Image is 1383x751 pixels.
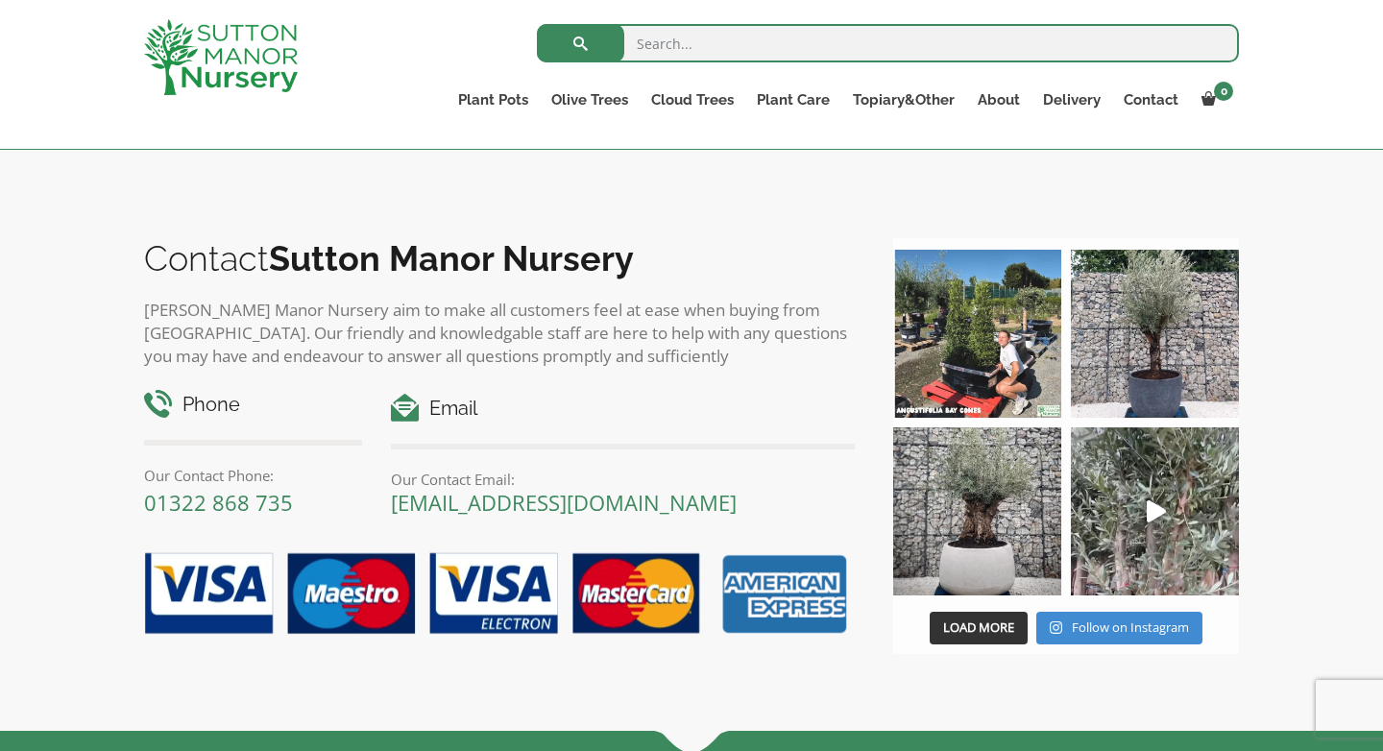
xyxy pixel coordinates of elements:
h2: Contact [144,238,855,279]
p: [PERSON_NAME] Manor Nursery aim to make all customers feel at ease when buying from [GEOGRAPHIC_D... [144,299,855,368]
img: New arrivals Monday morning of beautiful olive trees 🤩🤩 The weather is beautiful this summer, gre... [1071,427,1239,595]
a: Plant Care [745,86,841,113]
a: Topiary&Other [841,86,966,113]
svg: Play [1147,500,1166,522]
a: 01322 868 735 [144,488,293,517]
svg: Instagram [1050,620,1062,635]
input: Search... [537,24,1239,62]
p: Our Contact Phone: [144,464,362,487]
a: 0 [1190,86,1239,113]
a: Contact [1112,86,1190,113]
a: [EMAIL_ADDRESS][DOMAIN_NAME] [391,488,737,517]
img: payment-options.png [130,542,855,647]
p: Our Contact Email: [391,468,855,491]
a: Plant Pots [447,86,540,113]
img: Our elegant & picturesque Angustifolia Cones are an exquisite addition to your Bay Tree collectio... [893,250,1061,418]
img: logo [144,19,298,95]
h4: Phone [144,390,362,420]
span: Follow on Instagram [1072,618,1189,636]
button: Load More [930,612,1028,644]
h4: Email [391,394,855,424]
a: Cloud Trees [640,86,745,113]
a: Play [1071,427,1239,595]
a: Olive Trees [540,86,640,113]
a: Delivery [1031,86,1112,113]
a: About [966,86,1031,113]
img: A beautiful multi-stem Spanish Olive tree potted in our luxurious fibre clay pots 😍😍 [1071,250,1239,418]
span: Load More [943,618,1014,636]
img: Check out this beauty we potted at our nursery today ❤️‍🔥 A huge, ancient gnarled Olive tree plan... [893,427,1061,595]
b: Sutton Manor Nursery [269,238,634,279]
span: 0 [1214,82,1233,101]
a: Instagram Follow on Instagram [1036,612,1202,644]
